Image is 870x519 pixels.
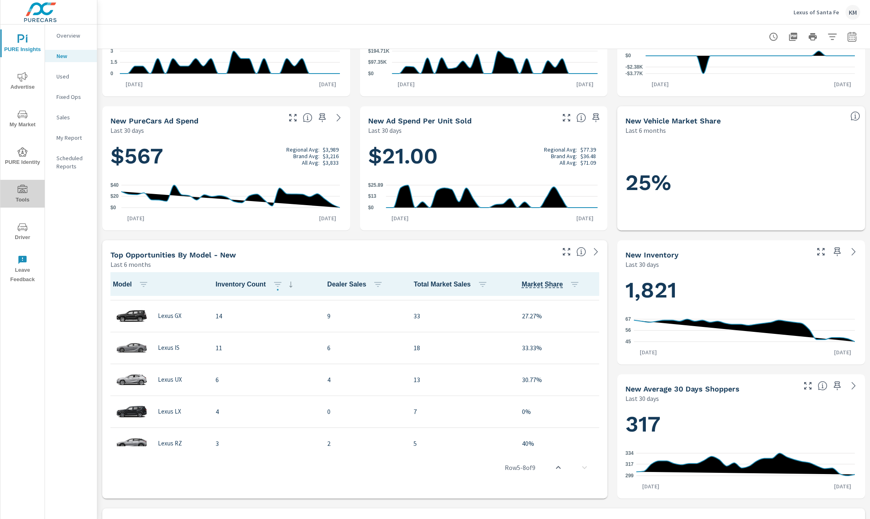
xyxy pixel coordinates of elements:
text: 299 [625,473,634,479]
p: 40% [522,438,598,448]
p: 4 [216,407,314,416]
p: 6 [327,343,400,353]
p: [DATE] [120,80,148,88]
p: 14 [216,311,314,321]
p: [DATE] [828,348,857,356]
div: Scheduled Reports [45,152,97,172]
p: Brand Avg: [293,153,319,159]
h1: 317 [625,410,857,438]
span: Save this to your personalized report [831,245,844,258]
p: 6 [216,375,314,385]
p: 0 [327,407,400,416]
p: $71.09 [580,159,596,166]
p: Lexus RZ [158,440,182,447]
button: Make Fullscreen [560,245,573,258]
p: Last 30 days [110,125,144,135]
p: Last 30 days [625,394,659,403]
p: 11 [216,343,314,353]
button: Make Fullscreen [814,245,827,258]
p: Brand Avg: [551,153,577,159]
p: Last 6 months [110,259,151,269]
h5: New Average 30 Days Shoppers [625,385,740,393]
button: Print Report [805,29,821,45]
text: $0 [110,205,116,210]
p: [DATE] [121,214,150,222]
span: A rolling 30 day total of daily Shoppers on the dealership website, averaged over the selected da... [818,381,827,391]
p: $3,989 [323,146,339,153]
text: $97.35K [368,60,387,65]
text: $40 [110,182,119,188]
span: My Market [3,110,42,130]
p: $3,833 [323,159,339,166]
p: Sales [56,113,90,121]
h1: 1,821 [625,276,857,304]
span: Save this to your personalized report [831,379,844,392]
text: $194.71K [368,48,389,54]
img: glamour [115,399,148,424]
text: 3 [110,48,113,54]
div: My Report [45,132,97,144]
p: Last 30 days [368,125,402,135]
p: 5 [414,438,508,448]
p: Row 5 - 8 of 9 [505,463,535,472]
a: See more details in report [847,379,860,392]
span: Find the biggest opportunities within your model lineup by seeing how each model is selling in yo... [576,247,586,257]
p: [DATE] [646,80,674,88]
p: [DATE] [571,80,599,88]
p: $77.39 [580,146,596,153]
text: 67 [625,316,631,322]
text: $0 [368,205,374,210]
p: Lexus of Santa Fe [794,9,839,16]
h5: New Inventory [625,251,679,259]
span: Save this to your personalized report [316,111,329,124]
p: 18 [414,343,508,353]
span: Leave Feedback [3,255,42,284]
span: Inventory Count [216,280,296,289]
span: PURE Identity [3,147,42,167]
p: Fixed Ops [56,93,90,101]
h1: $21.00 [368,142,600,170]
div: Used [45,70,97,83]
span: Advertise [3,72,42,92]
text: 317 [625,461,634,467]
p: 7 [414,407,508,416]
img: glamour [115,336,148,360]
p: Overview [56,31,90,40]
p: Last 6 months [625,125,666,135]
div: KM [845,5,860,20]
text: $25.89 [368,182,383,188]
button: Make Fullscreen [286,111,299,124]
p: Used [56,72,90,81]
text: 1.5 [110,60,117,65]
p: 9 [327,311,400,321]
div: Fixed Ops [45,91,97,103]
button: Make Fullscreen [560,111,573,124]
text: 334 [625,450,634,456]
span: Dealer Sales [327,280,386,289]
h5: New Ad Spend Per Unit Sold [368,116,472,125]
p: 33 [414,311,508,321]
h1: $567 [110,142,342,170]
text: -$2.38K [625,64,643,70]
p: Last 30 days [625,259,659,269]
p: Lexus IS [158,344,180,351]
h1: 25% [625,169,857,197]
p: Regional Avg: [544,146,577,153]
button: Apply Filters [824,29,841,45]
p: [DATE] [313,214,342,222]
img: glamour [115,431,148,456]
p: 2 [327,438,400,448]
span: Average cost of advertising per each vehicle sold at the dealer over the selected date range. The... [576,113,586,123]
p: $36.48 [580,153,596,159]
p: [DATE] [828,80,857,88]
text: $0 [368,71,374,76]
div: Sales [45,111,97,123]
p: [DATE] [392,80,420,88]
span: Market Share [522,280,583,289]
text: 0 [110,71,113,76]
p: My Report [56,134,90,142]
p: 30.77% [522,375,598,385]
p: Lexus GX [158,312,182,320]
button: "Export Report to PDF" [785,29,801,45]
p: Scheduled Reports [56,154,90,170]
